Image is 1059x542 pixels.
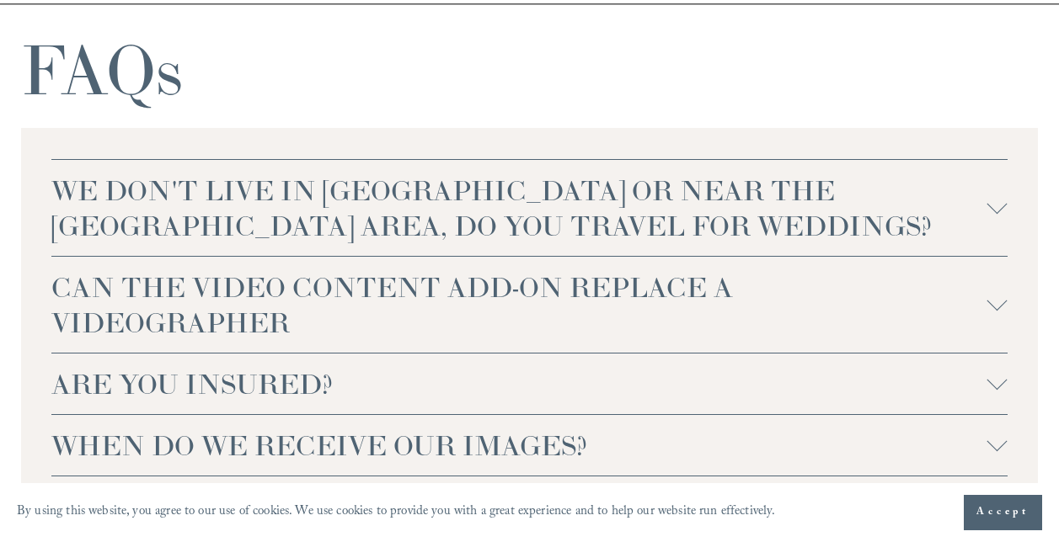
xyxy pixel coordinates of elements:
span: WHEN DO WE RECEIVE OUR IMAGES? [51,428,987,463]
button: Accept [964,495,1042,530]
button: ARE YOU INSURED? [51,353,1007,414]
span: ARE YOU INSURED? [51,366,987,401]
span: WE DON'T LIVE IN [GEOGRAPHIC_DATA] OR NEAR THE [GEOGRAPHIC_DATA] AREA, DO YOU TRAVEL FOR WEDDINGS? [51,173,987,243]
button: WE DON'T LIVE IN [GEOGRAPHIC_DATA] OR NEAR THE [GEOGRAPHIC_DATA] AREA, DO YOU TRAVEL FOR WEDDINGS? [51,160,1007,256]
button: CAN THE VIDEO CONTENT ADD-ON REPLACE A VIDEOGRAPHER [51,257,1007,353]
h1: FAQs [21,35,183,104]
button: WHEN DO WE RECEIVE OUR IMAGES? [51,415,1007,476]
span: CAN THE VIDEO CONTENT ADD-ON REPLACE A VIDEOGRAPHER [51,269,987,340]
p: By using this website, you agree to our use of cookies. We use cookies to provide you with a grea... [17,500,776,525]
span: Accept [976,504,1030,521]
button: HOW MANY PHOTOS WILL WE RECEIVE? [51,476,1007,537]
